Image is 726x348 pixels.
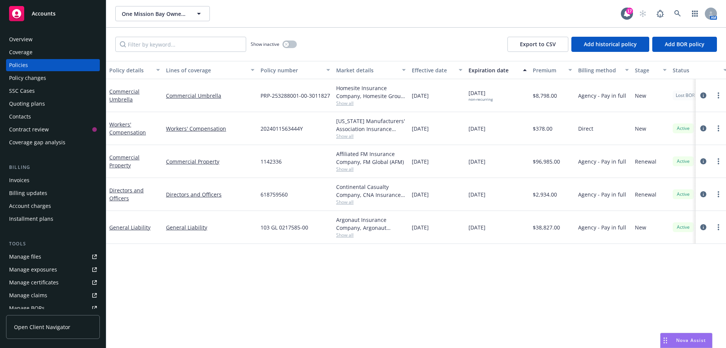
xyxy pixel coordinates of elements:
div: SSC Cases [9,85,35,97]
span: Show all [336,100,406,106]
a: Manage files [6,251,100,263]
a: Switch app [687,6,703,21]
button: Add BOR policy [652,37,717,52]
a: Quoting plans [6,98,100,110]
a: Coverage [6,46,100,58]
input: Filter by keyword... [115,37,246,52]
span: $38,827.00 [533,223,560,231]
a: Manage claims [6,289,100,301]
span: 618759560 [261,190,288,198]
div: Policy changes [9,72,46,84]
a: Commercial Umbrella [166,92,254,100]
button: One Mission Bay Owners Association [115,6,210,21]
span: [DATE] [412,158,429,165]
a: Directors and Officers [109,187,144,202]
div: Affiliated FM Insurance Company, FM Global (AFM) [336,150,406,166]
span: [DATE] [412,92,429,100]
span: New [635,125,646,133]
a: Overview [6,33,100,45]
div: Effective date [412,66,454,74]
span: $378.00 [533,125,552,133]
div: Coverage [9,46,33,58]
span: Active [676,125,691,132]
button: Add historical policy [571,37,649,52]
div: [US_STATE] Manufacturers' Association Insurance Company, PMA Companies, Community Association Ins... [336,117,406,133]
div: Account charges [9,200,51,212]
a: Manage certificates [6,276,100,289]
div: Contacts [9,111,31,123]
a: Report a Bug [653,6,668,21]
a: circleInformation [699,223,708,232]
span: Show inactive [251,41,279,47]
span: [DATE] [412,223,429,231]
a: Accounts [6,3,100,24]
a: General Liability [109,224,150,231]
div: 17 [626,8,633,14]
a: circleInformation [699,157,708,166]
div: Coverage gap analysis [9,136,65,148]
div: Billing updates [9,187,47,199]
span: 1142336 [261,158,282,165]
div: Tools [6,240,100,248]
div: Manage files [9,251,41,263]
a: Contract review [6,123,100,136]
span: [DATE] [468,158,486,165]
button: Stage [632,61,670,79]
button: Expiration date [465,61,530,79]
a: SSC Cases [6,85,100,97]
div: Continental Casualty Company, CNA Insurance, [PERSON_NAME] Insurance [336,183,406,199]
a: Contacts [6,111,100,123]
span: Show all [336,232,406,238]
div: Argonaut Insurance Company, Argonaut Insurance Company (Argo), CRC Group [336,216,406,232]
button: Premium [530,61,575,79]
span: Active [676,158,691,165]
a: Account charges [6,200,100,212]
div: Manage BORs [9,302,45,314]
div: Policies [9,59,28,71]
a: Manage exposures [6,264,100,276]
a: Commercial Property [109,154,140,169]
span: New [635,223,646,231]
button: Policy details [106,61,163,79]
span: Active [676,224,691,231]
a: Policies [6,59,100,71]
span: Agency - Pay in full [578,223,626,231]
a: more [714,157,723,166]
span: [DATE] [412,190,429,198]
span: [DATE] [468,125,486,133]
div: Overview [9,33,33,45]
span: Export to CSV [520,41,556,48]
a: Start snowing [635,6,650,21]
div: Homesite Insurance Company, Homesite Group Incorporated, Great Point Insurance Company [336,84,406,100]
div: Status [673,66,719,74]
a: Commercial Property [166,158,254,165]
div: Invoices [9,174,29,186]
span: [DATE] [412,125,429,133]
span: Show all [336,133,406,139]
a: Installment plans [6,213,100,225]
span: Add historical policy [584,41,637,48]
div: Lines of coverage [166,66,246,74]
button: Nova Assist [660,333,712,348]
div: non-recurring [468,97,493,102]
div: Billing method [578,66,621,74]
a: Billing updates [6,187,100,199]
button: Effective date [409,61,465,79]
span: [DATE] [468,223,486,231]
span: Nova Assist [676,337,706,343]
div: Manage exposures [9,264,57,276]
div: Stage [635,66,658,74]
span: Agency - Pay in full [578,190,626,198]
a: Policy changes [6,72,100,84]
span: $2,934.00 [533,190,557,198]
a: Invoices [6,174,100,186]
a: more [714,190,723,199]
div: Drag to move [661,333,670,348]
div: Premium [533,66,564,74]
span: Accounts [32,11,56,17]
a: circleInformation [699,91,708,100]
div: Manage claims [9,289,47,301]
div: Policy details [109,66,152,74]
button: Export to CSV [507,37,568,52]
